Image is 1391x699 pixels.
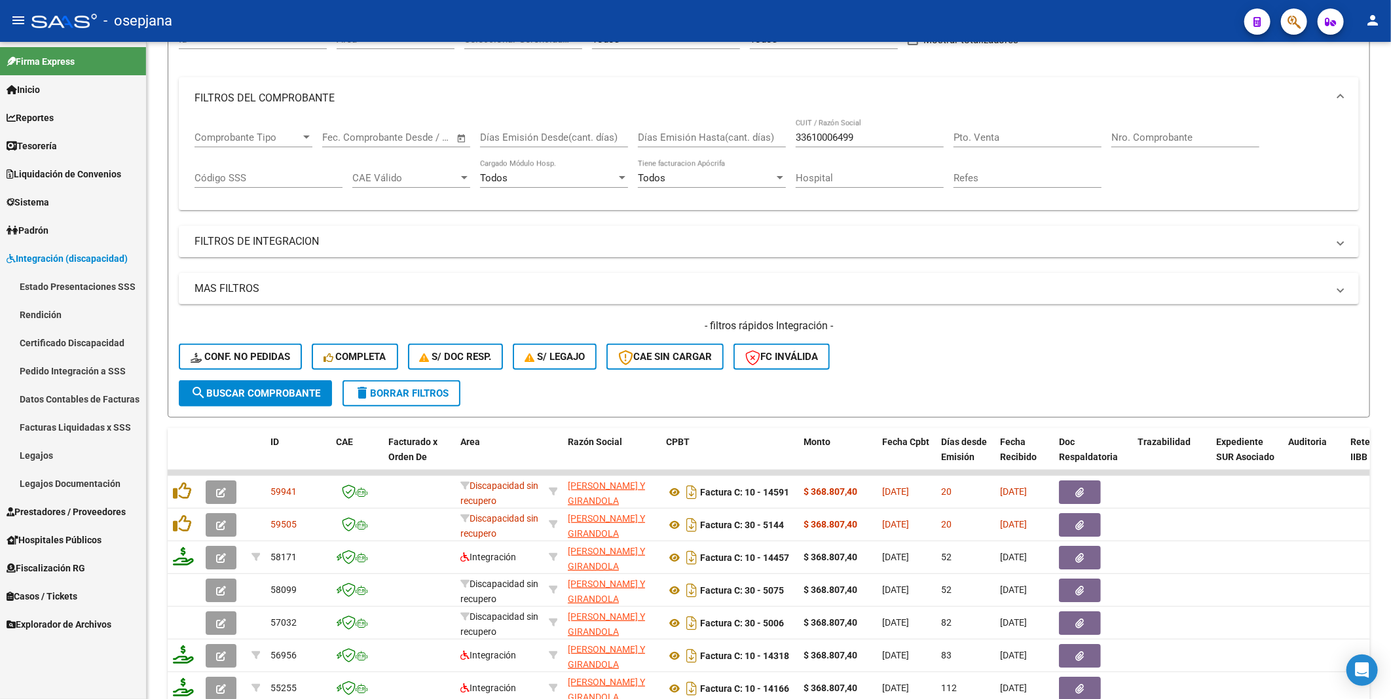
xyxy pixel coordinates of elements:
[7,617,111,632] span: Explorador de Archivos
[525,351,585,363] span: S/ legajo
[179,119,1359,211] div: FILTROS DEL COMPROBANTE
[7,54,75,69] span: Firma Express
[882,683,909,693] span: [DATE]
[1283,428,1345,486] datatable-header-cell: Auditoria
[191,385,206,401] mat-icon: search
[265,428,331,486] datatable-header-cell: ID
[700,618,784,628] strong: Factura C: 30 - 5006
[195,132,301,143] span: Comprobante Tipo
[480,172,508,184] span: Todos
[354,385,370,401] mat-icon: delete
[700,683,789,694] strong: Factura C: 10 - 14166
[324,351,386,363] span: Completa
[804,617,857,628] strong: $ 368.807,40
[1000,519,1027,529] span: [DATE]
[1000,437,1037,462] span: Fecha Recibido
[7,561,85,575] span: Fiscalización RG
[7,533,102,547] span: Hospitales Públicos
[312,344,398,370] button: Completa
[700,585,784,596] strong: Factura C: 30 - 5075
[804,437,830,447] span: Monto
[606,344,724,370] button: CAE SIN CARGAR
[179,344,302,370] button: Conf. no pedidas
[270,519,297,529] span: 59505
[179,226,1359,257] mat-expansion-panel-header: FILTROS DE INTEGRACION
[195,234,1327,249] mat-panel-title: FILTROS DE INTEGRACION
[387,132,451,143] input: Fecha fin
[798,428,877,486] datatable-header-cell: Monto
[941,519,952,529] span: 20
[941,650,952,660] span: 83
[7,111,54,125] span: Reportes
[683,547,700,568] i: Descargar documento
[568,480,645,535] span: [PERSON_NAME] Y GIRANDOLA [PERSON_NAME] S.H.
[513,344,597,370] button: S/ legajo
[804,552,857,562] strong: $ 368.807,40
[270,683,297,693] span: 55255
[191,387,320,399] span: Buscar Comprobante
[7,167,121,181] span: Liquidación de Convenios
[568,546,645,601] span: [PERSON_NAME] Y GIRANDOLA [PERSON_NAME] S.H.
[941,683,957,693] span: 112
[1000,650,1027,660] span: [DATE]
[270,552,297,562] span: 58171
[941,584,952,595] span: 52
[683,645,700,666] i: Descargar documento
[882,650,909,660] span: [DATE]
[882,486,909,497] span: [DATE]
[1059,437,1118,462] span: Doc Respaldatoria
[460,683,516,693] span: Integración
[460,437,480,447] span: Area
[7,223,48,238] span: Padrón
[179,319,1359,333] h4: - filtros rápidos Integración -
[270,486,297,497] span: 59941
[179,77,1359,119] mat-expansion-panel-header: FILTROS DEL COMPROBANTE
[683,613,700,634] i: Descargar documento
[700,520,784,530] strong: Factura C: 30 - 5144
[995,428,1054,486] datatable-header-cell: Fecha Recibido
[804,519,857,529] strong: $ 368.807,40
[936,428,995,486] datatable-header-cell: Días desde Emisión
[638,172,665,184] span: Todos
[568,577,656,604] div: 33610006499
[882,519,909,529] span: [DATE]
[454,131,470,146] button: Open calendar
[882,552,909,562] span: [DATE]
[7,505,126,519] span: Prestadores / Proveedores
[568,478,656,506] div: 33610006499
[661,428,798,486] datatable-header-cell: CPBT
[460,513,538,539] span: Discapacidad sin recupero
[103,7,172,35] span: - osepjana
[1288,437,1327,447] span: Auditoria
[455,428,544,486] datatable-header-cell: Area
[420,351,492,363] span: S/ Doc Resp.
[7,139,57,153] span: Tesorería
[700,552,789,563] strong: Factura C: 10 - 14457
[460,480,538,506] span: Discapacidad sin recupero
[568,611,645,666] span: [PERSON_NAME] Y GIRANDOLA [PERSON_NAME] S.H.
[7,195,49,209] span: Sistema
[343,380,460,406] button: Borrar Filtros
[700,487,789,497] strong: Factura C: 10 - 14591
[568,544,656,571] div: 33610006499
[877,428,936,486] datatable-header-cell: Fecha Cpbt
[179,380,332,406] button: Buscar Comprobante
[804,584,857,595] strong: $ 368.807,40
[1365,12,1381,28] mat-icon: person
[270,650,297,660] span: 56956
[804,486,857,497] strong: $ 368.807,40
[1138,437,1191,447] span: Trazabilidad
[568,511,656,539] div: 33610006499
[383,428,455,486] datatable-header-cell: Facturado x Orden De
[683,514,700,535] i: Descargar documento
[683,482,700,503] i: Descargar documento
[270,584,297,595] span: 58099
[7,82,40,97] span: Inicio
[331,428,383,486] datatable-header-cell: CAE
[7,589,77,603] span: Casos / Tickets
[568,437,622,447] span: Razón Social
[10,12,26,28] mat-icon: menu
[568,642,656,670] div: 33610006499
[1000,617,1027,628] span: [DATE]
[270,617,297,628] span: 57032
